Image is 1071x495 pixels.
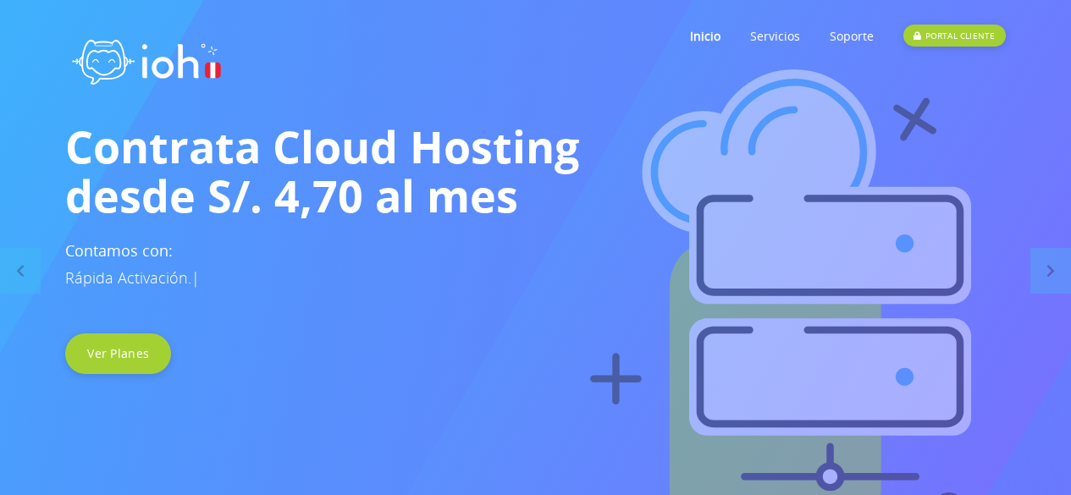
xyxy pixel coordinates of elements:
span: | [191,267,200,288]
h3: Contamos con: [65,237,1005,291]
div: PORTAL CLIENTE [903,25,1005,47]
a: Ver Planes [65,333,171,374]
img: logo ioh [66,21,227,96]
a: Soporte [830,3,874,69]
a: Servicios [750,3,800,69]
a: PORTAL CLIENTE [903,3,1005,69]
h1: Contrata Cloud Hosting desde S/. 4,70 al mes [65,122,1005,220]
span: Rápida Activación. [65,267,191,288]
a: Inicio [690,3,720,69]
